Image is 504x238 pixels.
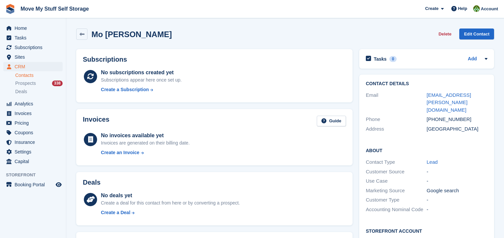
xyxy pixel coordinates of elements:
[3,138,63,147] a: menu
[427,116,488,123] div: [PHONE_NUMBER]
[366,227,487,234] h2: Storefront Account
[481,6,498,12] span: Account
[3,33,63,42] a: menu
[425,5,438,12] span: Create
[427,168,488,176] div: -
[15,138,54,147] span: Insurance
[366,168,427,176] div: Customer Source
[15,80,36,87] span: Prospects
[366,187,427,195] div: Marketing Source
[6,172,66,178] span: Storefront
[389,56,397,62] div: 0
[3,43,63,52] a: menu
[101,86,182,93] a: Create a Subscription
[3,52,63,62] a: menu
[15,24,54,33] span: Home
[3,157,63,166] a: menu
[101,140,190,147] div: Invoices are generated on their billing date.
[374,56,387,62] h2: Tasks
[15,43,54,52] span: Subscriptions
[427,125,488,133] div: [GEOGRAPHIC_DATA]
[83,56,346,63] h2: Subscriptions
[3,99,63,108] a: menu
[15,128,54,137] span: Coupons
[3,128,63,137] a: menu
[83,179,100,186] h2: Deals
[3,62,63,71] a: menu
[366,116,427,123] div: Phone
[3,109,63,118] a: menu
[427,196,488,204] div: -
[15,88,63,95] a: Deals
[15,99,54,108] span: Analytics
[366,196,427,204] div: Customer Type
[15,180,54,189] span: Booking Portal
[15,72,63,79] a: Contacts
[15,62,54,71] span: CRM
[3,118,63,128] a: menu
[101,192,240,200] div: No deals yet
[366,206,427,213] div: Accounting Nominal Code
[101,209,240,216] a: Create a Deal
[101,86,149,93] div: Create a Subscription
[366,177,427,185] div: Use Case
[459,29,494,39] a: Edit Contact
[468,55,477,63] a: Add
[427,187,488,195] div: Google search
[101,132,190,140] div: No invoices available yet
[3,147,63,156] a: menu
[366,91,427,114] div: Email
[15,89,27,95] span: Deals
[15,147,54,156] span: Settings
[473,5,480,12] img: Joel Booth
[15,33,54,42] span: Tasks
[317,116,346,127] a: Guide
[15,109,54,118] span: Invoices
[15,118,54,128] span: Pricing
[91,30,172,39] h2: Mo [PERSON_NAME]
[15,52,54,62] span: Sites
[3,180,63,189] a: menu
[52,81,63,86] div: 338
[427,92,471,113] a: [EMAIL_ADDRESS][PERSON_NAME][DOMAIN_NAME]
[366,158,427,166] div: Contact Type
[427,206,488,213] div: -
[366,147,487,153] h2: About
[101,149,190,156] a: Create an Invoice
[3,24,63,33] a: menu
[55,181,63,189] a: Preview store
[101,77,182,84] div: Subscriptions appear here once set up.
[15,157,54,166] span: Capital
[101,149,140,156] div: Create an Invoice
[101,209,131,216] div: Create a Deal
[458,5,467,12] span: Help
[18,3,91,14] a: Move My Stuff Self Storage
[5,4,15,14] img: stora-icon-8386f47178a22dfd0bd8f6a31ec36ba5ce8667c1dd55bd0f319d3a0aa187defe.svg
[101,200,240,207] div: Create a deal for this contact from here or by converting a prospect.
[83,116,109,127] h2: Invoices
[101,69,182,77] div: No subscriptions created yet
[427,159,438,165] a: Lead
[366,81,487,87] h2: Contact Details
[436,29,454,39] button: Delete
[427,177,488,185] div: -
[15,80,63,87] a: Prospects 338
[366,125,427,133] div: Address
